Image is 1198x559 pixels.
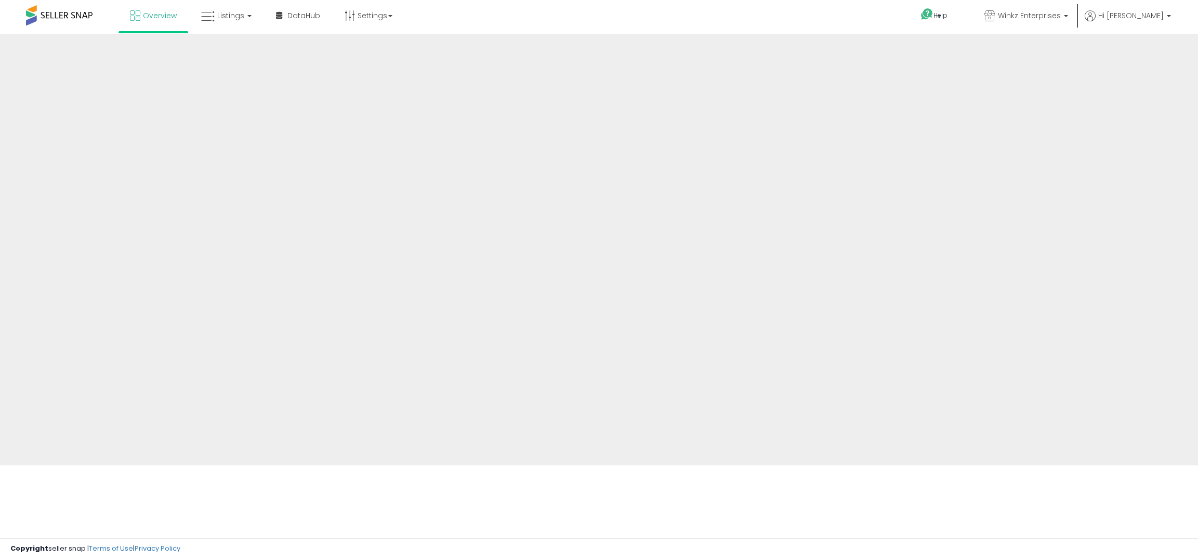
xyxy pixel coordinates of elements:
[143,10,177,21] span: Overview
[933,11,947,20] span: Help
[217,10,244,21] span: Listings
[920,8,933,21] i: Get Help
[1098,10,1164,21] span: Hi [PERSON_NAME]
[998,10,1061,21] span: Winkz Enterprises
[287,10,320,21] span: DataHub
[1085,10,1171,31] a: Hi [PERSON_NAME]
